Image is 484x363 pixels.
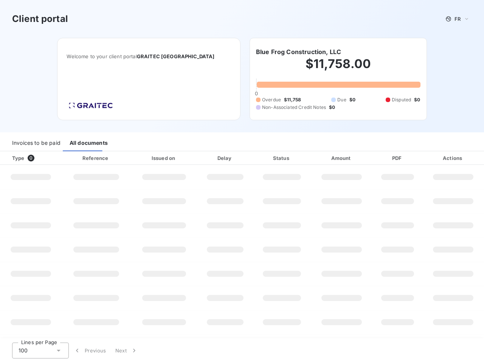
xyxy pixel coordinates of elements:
[67,53,231,59] span: Welcome to your client portal
[337,96,346,103] span: Due
[262,96,281,103] span: Overdue
[255,90,258,96] span: 0
[67,100,115,111] img: Company logo
[111,343,143,358] button: Next
[262,104,326,111] span: Non-Associated Credit Notes
[256,56,420,79] h2: $11,758.00
[254,154,309,162] div: Status
[28,155,34,161] span: 0
[19,347,28,354] span: 100
[349,96,355,103] span: $0
[82,155,108,161] div: Reference
[12,135,60,151] div: Invoices to be paid
[137,53,215,59] span: GRAITEC [GEOGRAPHIC_DATA]
[414,96,420,103] span: $0
[256,47,341,56] h6: Blue Frog Construction, LLC
[329,104,335,111] span: $0
[12,12,68,26] h3: Client portal
[8,154,60,162] div: Type
[374,154,421,162] div: PDF
[284,96,301,103] span: $11,758
[455,16,461,22] span: FR
[69,343,111,358] button: Previous
[312,154,371,162] div: Amount
[199,154,251,162] div: Delay
[132,154,196,162] div: Issued on
[70,135,108,151] div: All documents
[424,154,482,162] div: Actions
[392,96,411,103] span: Disputed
